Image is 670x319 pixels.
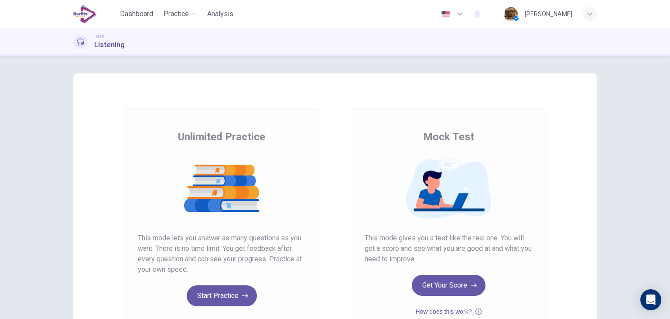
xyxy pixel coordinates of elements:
span: Mock Test [423,130,474,144]
h1: Listening [94,40,125,50]
span: Unlimited Practice [178,130,265,144]
button: Analysis [204,6,237,22]
button: Start Practice [187,285,257,306]
div: Open Intercom Messenger [640,289,661,310]
button: How does this work? [415,306,481,317]
button: Practice [160,6,200,22]
span: Dashboard [120,9,153,19]
span: Practice [164,9,189,19]
img: en [440,11,451,17]
span: Analysis [207,9,233,19]
span: This mode lets you answer as many questions as you want. There is no time limit. You get feedback... [138,233,305,275]
button: Get Your Score [412,275,485,296]
img: Profile picture [504,7,518,21]
span: This mode gives you a test like the real one. You will get a score and see what you are good at a... [365,233,532,264]
img: EduSynch logo [73,5,96,23]
span: IELTS [94,34,104,40]
button: Dashboard [116,6,157,22]
a: EduSynch logo [73,5,116,23]
div: [PERSON_NAME] [525,9,572,19]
